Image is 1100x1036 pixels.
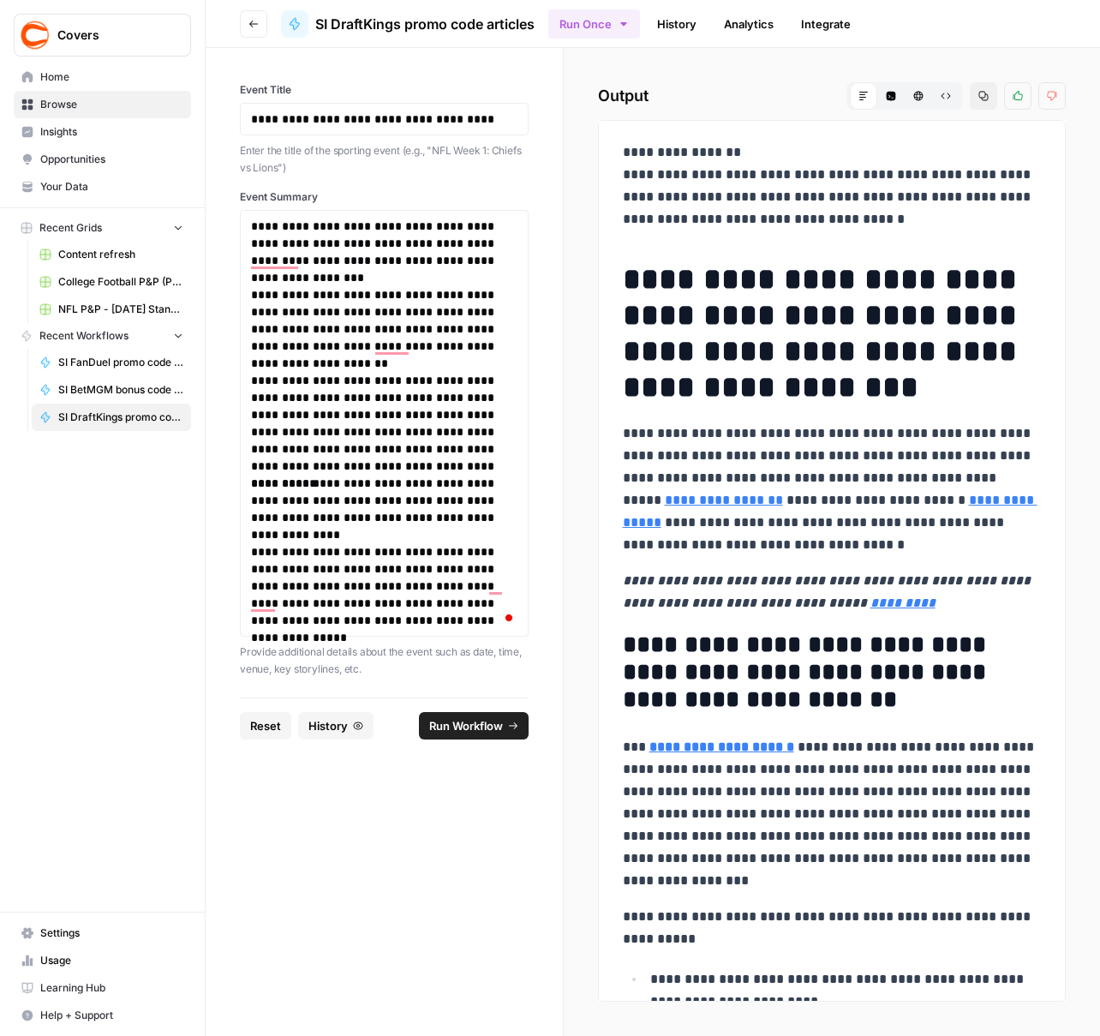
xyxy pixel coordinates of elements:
span: Run Workflow [429,717,503,734]
span: History [308,717,348,734]
h2: Output [598,82,1066,110]
a: Usage [14,947,191,974]
p: Provide additional details about the event such as date, time, venue, key storylines, etc. [240,644,529,677]
span: College Football P&P (Production) Grid (1) [58,274,183,290]
a: Learning Hub [14,974,191,1002]
span: Content refresh [58,247,183,262]
label: Event Title [240,82,529,98]
a: Browse [14,91,191,118]
a: History [647,10,707,38]
button: Help + Support [14,1002,191,1029]
span: Help + Support [40,1008,183,1023]
a: NFL P&P - [DATE] Standard (Production) Grid [32,296,191,323]
button: Workspace: Covers [14,14,191,57]
span: NFL P&P - [DATE] Standard (Production) Grid [58,302,183,317]
span: Browse [40,97,183,112]
a: Content refresh [32,241,191,268]
label: Event Summary [240,189,529,205]
p: Enter the title of the sporting event (e.g., "NFL Week 1: Chiefs vs Lions") [240,142,529,176]
span: Learning Hub [40,980,183,996]
a: College Football P&P (Production) Grid (1) [32,268,191,296]
button: Recent Workflows [14,323,191,349]
span: Usage [40,953,183,968]
button: Run Once [548,9,640,39]
span: Opportunities [40,152,183,167]
button: Reset [240,712,291,740]
a: SI FanDuel promo code articles [32,349,191,376]
span: SI FanDuel promo code articles [58,355,183,370]
a: SI DraftKings promo code articles [281,10,535,38]
span: SI DraftKings promo code articles [58,410,183,425]
a: Insights [14,118,191,146]
a: Integrate [791,10,861,38]
span: SI DraftKings promo code articles [315,14,535,34]
img: Covers Logo [20,20,51,51]
span: Insights [40,124,183,140]
span: Home [40,69,183,85]
span: Recent Workflows [39,328,129,344]
a: Settings [14,919,191,947]
span: Reset [250,717,281,734]
a: Home [14,63,191,91]
button: Recent Grids [14,215,191,241]
a: SI DraftKings promo code articles [32,404,191,431]
span: Your Data [40,179,183,195]
a: Analytics [714,10,784,38]
span: Settings [40,925,183,941]
a: Opportunities [14,146,191,173]
a: SI BetMGM bonus code articles [32,376,191,404]
button: History [298,712,374,740]
span: Recent Grids [39,220,102,236]
button: Run Workflow [419,712,529,740]
span: Covers [57,27,161,44]
div: To enrich screen reader interactions, please activate Accessibility in Grammarly extension settings [251,218,517,629]
a: Your Data [14,173,191,201]
span: SI BetMGM bonus code articles [58,382,183,398]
